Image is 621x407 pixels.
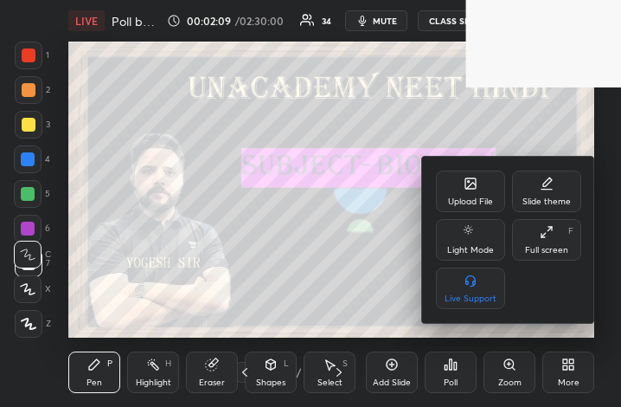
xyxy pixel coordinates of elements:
[448,197,493,206] div: Upload File
[522,197,571,206] div: Slide theme
[568,227,573,236] div: F
[447,246,494,255] div: Light Mode
[525,246,568,255] div: Full screen
[445,294,496,303] div: Live Support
